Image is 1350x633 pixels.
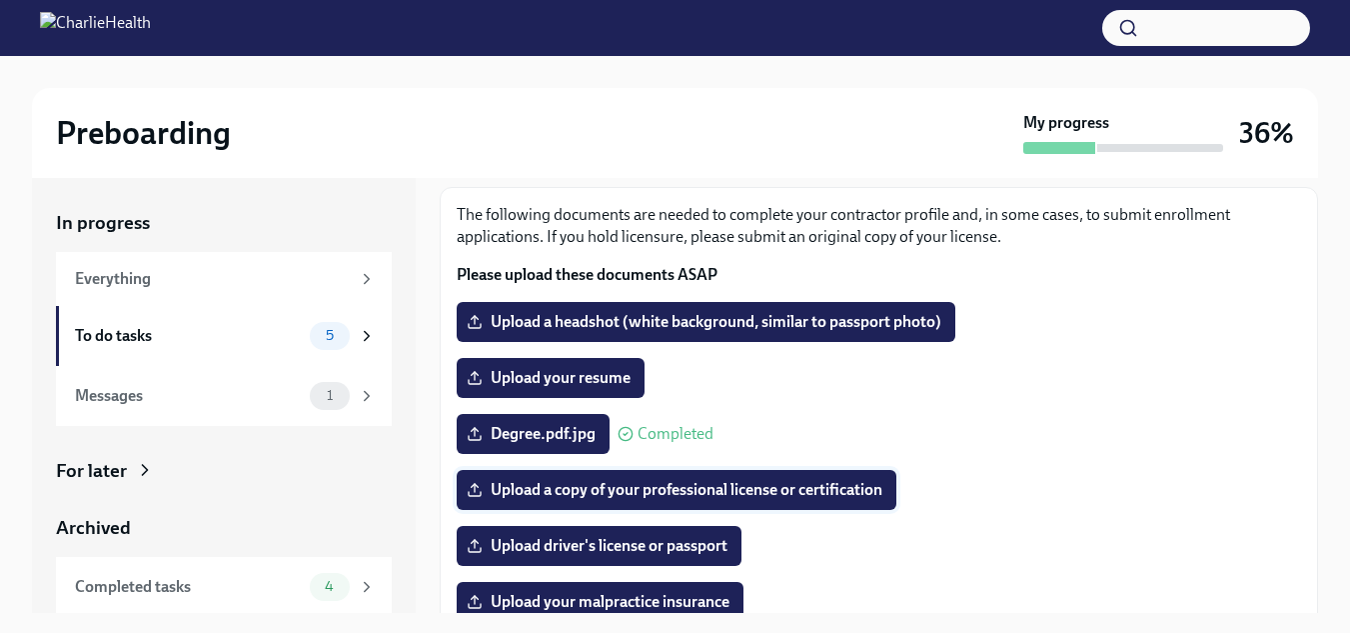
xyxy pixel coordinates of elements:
[75,325,302,347] div: To do tasks
[315,388,345,403] span: 1
[1239,115,1294,151] h3: 36%
[314,328,346,343] span: 5
[56,366,392,426] a: Messages1
[457,204,1301,248] p: The following documents are needed to complete your contractor profile and, in some cases, to sub...
[638,426,713,442] span: Completed
[471,312,941,332] span: Upload a headshot (white background, similar to passport photo)
[56,557,392,617] a: Completed tasks4
[457,358,645,398] label: Upload your resume
[56,458,392,484] a: For later
[457,265,717,284] strong: Please upload these documents ASAP
[471,368,631,388] span: Upload your resume
[75,268,350,290] div: Everything
[75,385,302,407] div: Messages
[56,113,231,153] h2: Preboarding
[40,12,151,44] img: CharlieHealth
[471,480,882,500] span: Upload a copy of your professional license or certification
[1023,112,1109,134] strong: My progress
[471,536,727,556] span: Upload driver's license or passport
[457,302,955,342] label: Upload a headshot (white background, similar to passport photo)
[56,515,392,541] a: Archived
[457,470,896,510] label: Upload a copy of your professional license or certification
[457,582,743,622] label: Upload your malpractice insurance
[75,576,302,598] div: Completed tasks
[56,252,392,306] a: Everything
[56,306,392,366] a: To do tasks5
[56,458,127,484] div: For later
[471,592,729,612] span: Upload your malpractice insurance
[457,414,610,454] label: Degree.pdf.jpg
[56,210,392,236] a: In progress
[313,579,346,594] span: 4
[471,424,596,444] span: Degree.pdf.jpg
[457,526,741,566] label: Upload driver's license or passport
